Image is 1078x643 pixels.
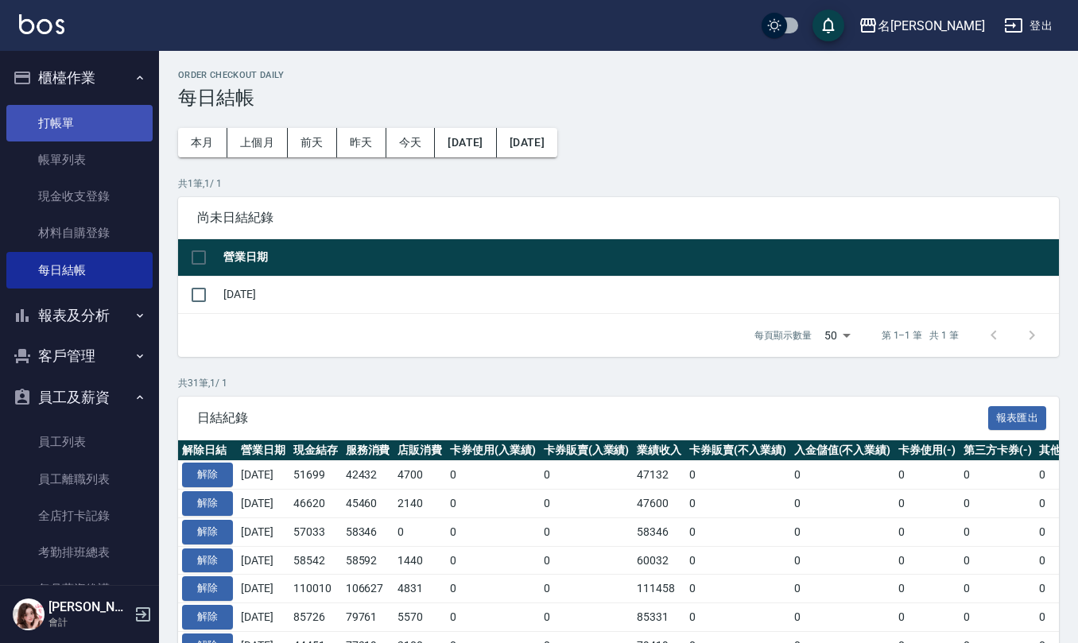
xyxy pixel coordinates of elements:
button: 昨天 [337,128,386,157]
td: 0 [685,603,790,632]
td: 58346 [633,517,685,546]
button: 報表匯出 [988,406,1047,431]
button: 前天 [288,128,337,157]
td: [DATE] [237,546,289,575]
div: 名[PERSON_NAME] [878,16,985,36]
a: 員工離職列表 [6,461,153,498]
td: 0 [894,603,960,632]
button: 員工及薪資 [6,377,153,418]
button: 報表及分析 [6,295,153,336]
td: 0 [540,490,634,518]
td: [DATE] [237,603,289,632]
td: 1440 [394,546,446,575]
td: 85331 [633,603,685,632]
td: [DATE] [219,276,1059,313]
td: 0 [894,575,960,603]
button: 名[PERSON_NAME] [852,10,991,42]
td: 0 [960,546,1036,575]
th: 解除日結 [178,440,237,461]
td: 58542 [289,546,342,575]
button: 解除 [182,576,233,601]
td: 45460 [342,490,394,518]
button: 今天 [386,128,436,157]
td: 110010 [289,575,342,603]
button: 解除 [182,491,233,516]
th: 卡券使用(入業績) [446,440,540,461]
th: 服務消費 [342,440,394,461]
td: 60032 [633,546,685,575]
td: 0 [960,461,1036,490]
button: 客戶管理 [6,335,153,377]
td: 0 [894,517,960,546]
td: 58592 [342,546,394,575]
button: [DATE] [497,128,557,157]
th: 第三方卡券(-) [960,440,1036,461]
td: 51699 [289,461,342,490]
th: 入金儲值(不入業績) [790,440,895,461]
td: 0 [960,517,1036,546]
td: 0 [540,546,634,575]
a: 帳單列表 [6,141,153,178]
td: 0 [790,490,895,518]
td: 46620 [289,490,342,518]
span: 日結紀錄 [197,410,988,426]
td: 0 [960,603,1036,632]
a: 材料自購登錄 [6,215,153,251]
img: Logo [19,14,64,34]
th: 現金結存 [289,440,342,461]
img: Person [13,598,45,630]
button: 本月 [178,128,227,157]
p: 共 31 筆, 1 / 1 [178,376,1059,390]
a: 報表匯出 [988,409,1047,424]
th: 卡券使用(-) [894,440,960,461]
td: 58346 [342,517,394,546]
td: 0 [446,546,540,575]
a: 現金收支登錄 [6,178,153,215]
td: 106627 [342,575,394,603]
h2: Order checkout daily [178,70,1059,80]
td: 0 [446,603,540,632]
span: 尚未日結紀錄 [197,210,1040,226]
td: 0 [685,546,790,575]
th: 營業日期 [219,239,1059,277]
button: 解除 [182,520,233,544]
td: 57033 [289,517,342,546]
p: 會計 [48,615,130,629]
td: 0 [540,603,634,632]
h5: [PERSON_NAME] [48,599,130,615]
button: 解除 [182,548,233,573]
td: 0 [446,490,540,518]
button: save [812,10,844,41]
td: 0 [894,546,960,575]
td: 0 [685,575,790,603]
h3: 每日結帳 [178,87,1059,109]
td: 0 [790,546,895,575]
td: 111458 [633,575,685,603]
td: [DATE] [237,490,289,518]
td: 0 [685,490,790,518]
td: 0 [960,575,1036,603]
td: 0 [960,490,1036,518]
td: 47132 [633,461,685,490]
button: 解除 [182,605,233,629]
td: 0 [685,517,790,546]
td: 0 [790,517,895,546]
div: 50 [818,314,856,357]
td: 4700 [394,461,446,490]
td: [DATE] [237,461,289,490]
p: 每頁顯示數量 [754,328,812,343]
button: 登出 [998,11,1059,41]
td: 0 [446,461,540,490]
p: 第 1–1 筆 共 1 筆 [882,328,959,343]
td: [DATE] [237,575,289,603]
td: 0 [790,461,895,490]
td: 0 [394,517,446,546]
td: 47600 [633,490,685,518]
td: 5570 [394,603,446,632]
td: 79761 [342,603,394,632]
th: 店販消費 [394,440,446,461]
td: 0 [685,461,790,490]
th: 營業日期 [237,440,289,461]
td: 0 [446,517,540,546]
td: 42432 [342,461,394,490]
